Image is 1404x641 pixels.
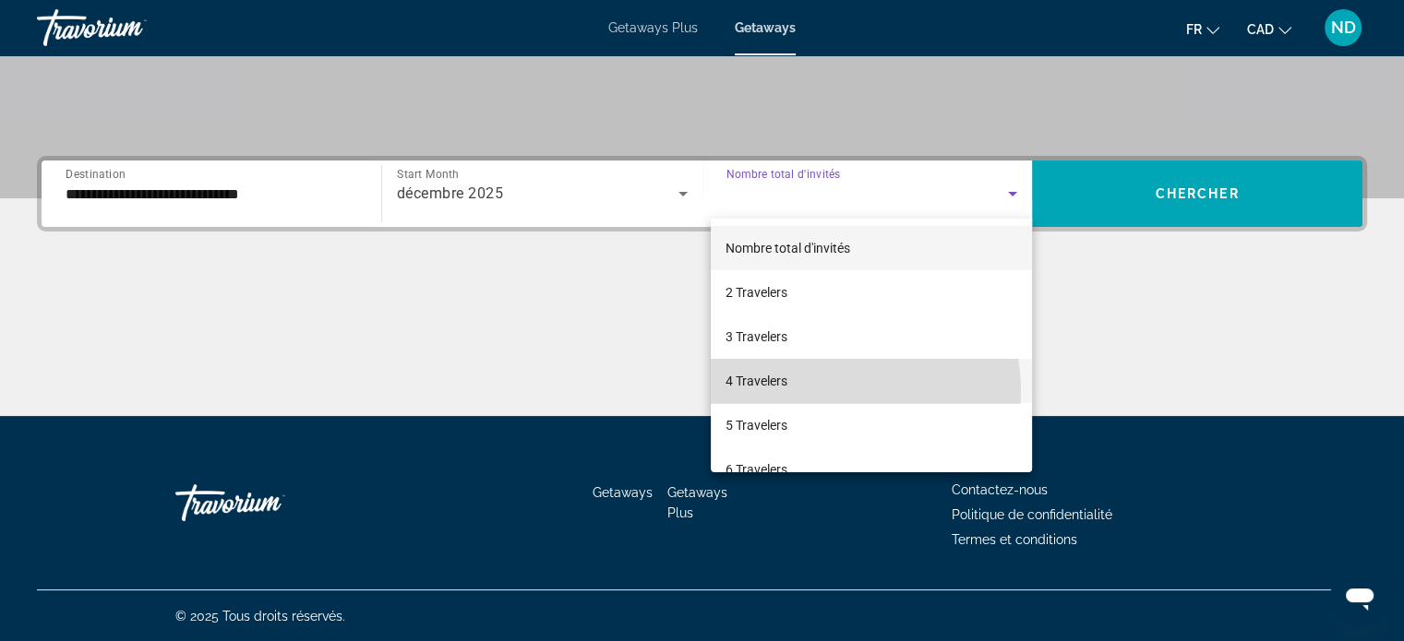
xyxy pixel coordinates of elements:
[726,281,787,303] span: 2 Travelers
[726,414,787,436] span: 5 Travelers
[726,370,787,392] span: 4 Travelers
[726,326,787,348] span: 3 Travelers
[726,458,787,481] span: 6 Travelers
[726,241,850,255] span: Nombre total d'invités
[1330,567,1389,626] iframe: Bouton de lancement de la fenêtre de messagerie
